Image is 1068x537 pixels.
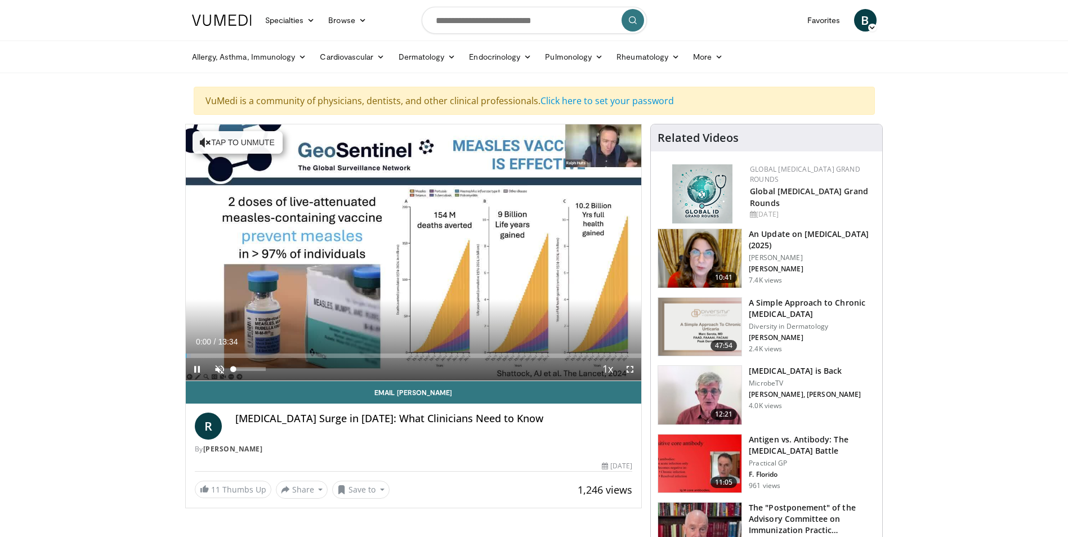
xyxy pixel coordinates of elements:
[195,413,222,440] a: R
[392,46,463,68] a: Dermatology
[686,46,730,68] a: More
[710,477,738,488] span: 11:05
[658,435,741,493] img: 7472b800-47d2-44da-b92c-526da50404a8.150x105_q85_crop-smart_upscale.jpg
[258,9,322,32] a: Specialties
[749,253,875,262] p: [PERSON_NAME]
[750,164,860,184] a: Global [MEDICAL_DATA] Grand Rounds
[185,46,314,68] a: Allergy, Asthma, Immunology
[749,434,875,457] h3: Antigen vs. Antibody: The [MEDICAL_DATA] Battle
[672,164,732,223] img: e456a1d5-25c5-46f9-913a-7a343587d2a7.png.150x105_q85_autocrop_double_scale_upscale_version-0.2.png
[196,337,211,346] span: 0:00
[749,470,875,479] p: F. Florido
[186,353,642,358] div: Progress Bar
[321,9,373,32] a: Browse
[540,95,674,107] a: Click here to set your password
[203,444,263,454] a: [PERSON_NAME]
[194,87,875,115] div: VuMedi is a community of physicians, dentists, and other clinical professionals.
[193,131,283,154] button: Tap to unmute
[710,272,738,283] span: 10:41
[332,481,390,499] button: Save to
[801,9,847,32] a: Favorites
[214,337,216,346] span: /
[211,484,220,495] span: 11
[596,358,619,381] button: Playback Rate
[186,358,208,381] button: Pause
[186,381,642,404] a: Email [PERSON_NAME]
[658,131,739,145] h4: Related Videos
[854,9,877,32] a: B
[749,502,875,536] h3: The "Postponement" of the Advisory Committee on Immunization Practic…
[658,434,875,494] a: 11:05 Antigen vs. Antibody: The [MEDICAL_DATA] Battle Practical GP F. Florido 961 views
[276,481,328,499] button: Share
[749,365,861,377] h3: [MEDICAL_DATA] is Back
[186,124,642,381] video-js: Video Player
[462,46,538,68] a: Endocrinology
[749,481,780,490] p: 961 views
[658,297,875,357] a: 47:54 A Simple Approach to Chronic [MEDICAL_DATA] Diversity in Dermatology [PERSON_NAME] 2.4K views
[749,265,875,274] p: [PERSON_NAME]
[749,276,782,285] p: 7.4K views
[658,229,875,288] a: 10:41 An Update on [MEDICAL_DATA] (2025) [PERSON_NAME] [PERSON_NAME] 7.4K views
[235,413,633,425] h4: [MEDICAL_DATA] Surge in [DATE]: What Clinicians Need to Know
[749,390,861,399] p: [PERSON_NAME], [PERSON_NAME]
[578,483,632,496] span: 1,246 views
[749,379,861,388] p: MicrobeTV
[710,409,738,420] span: 12:21
[749,229,875,251] h3: An Update on [MEDICAL_DATA] (2025)
[234,367,266,371] div: Volume Level
[749,459,875,468] p: Practical GP
[195,481,271,498] a: 11 Thumbs Up
[619,358,641,381] button: Fullscreen
[313,46,391,68] a: Cardiovascular
[749,333,875,342] p: [PERSON_NAME]
[610,46,686,68] a: Rheumatology
[749,401,782,410] p: 4.0K views
[710,340,738,351] span: 47:54
[750,209,873,220] div: [DATE]
[538,46,610,68] a: Pulmonology
[192,15,252,26] img: VuMedi Logo
[208,358,231,381] button: Unmute
[749,297,875,320] h3: A Simple Approach to Chronic [MEDICAL_DATA]
[218,337,238,346] span: 13:34
[658,366,741,424] img: 537ec807-323d-43b7-9fe0-bad00a6af604.150x105_q85_crop-smart_upscale.jpg
[602,461,632,471] div: [DATE]
[195,444,633,454] div: By
[658,365,875,425] a: 12:21 [MEDICAL_DATA] is Back MicrobeTV [PERSON_NAME], [PERSON_NAME] 4.0K views
[749,322,875,331] p: Diversity in Dermatology
[422,7,647,34] input: Search topics, interventions
[750,186,868,208] a: Global [MEDICAL_DATA] Grand Rounds
[658,298,741,356] img: dc941aa0-c6d2-40bd-ba0f-da81891a6313.png.150x105_q85_crop-smart_upscale.png
[749,344,782,353] p: 2.4K views
[658,229,741,288] img: 48af3e72-e66e-47da-b79f-f02e7cc46b9b.png.150x105_q85_crop-smart_upscale.png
